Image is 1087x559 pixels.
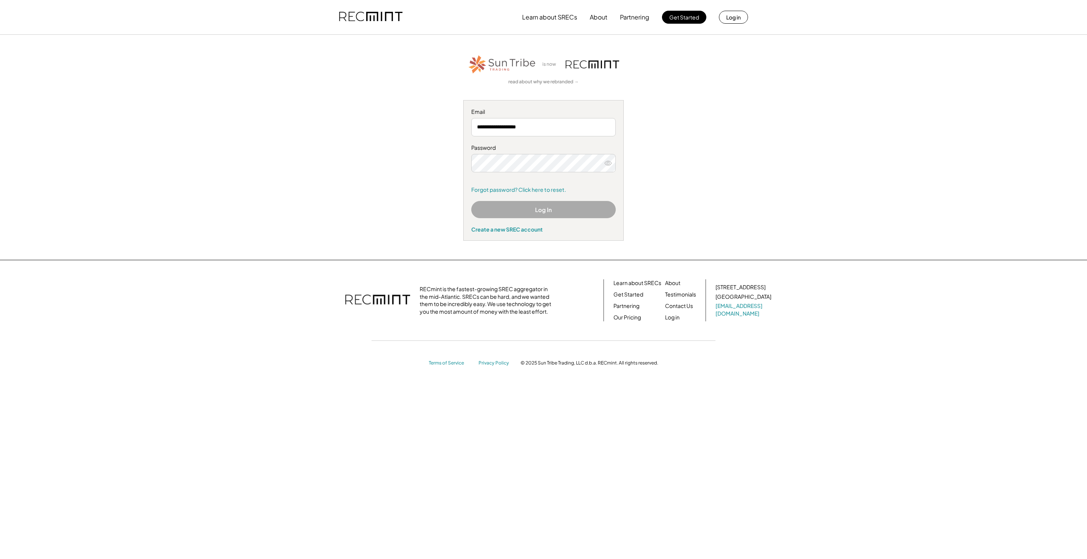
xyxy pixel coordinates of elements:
[613,291,643,298] a: Get Started
[479,360,513,366] a: Privacy Policy
[590,10,607,25] button: About
[345,287,410,314] img: recmint-logotype%403x.png
[613,302,639,310] a: Partnering
[665,302,693,310] a: Contact Us
[620,10,649,25] button: Partnering
[613,314,641,321] a: Our Pricing
[468,54,537,75] img: STT_Horizontal_Logo%2B-%2BColor.png
[665,279,680,287] a: About
[719,11,748,24] button: Log in
[429,360,471,366] a: Terms of Service
[471,186,616,194] a: Forgot password? Click here to reset.
[665,314,680,321] a: Log in
[471,144,616,152] div: Password
[508,79,579,85] a: read about why we rebranded →
[522,10,577,25] button: Learn about SRECs
[540,61,562,68] div: is now
[420,285,555,315] div: RECmint is the fastest-growing SREC aggregator in the mid-Atlantic. SRECs can be hard, and we wan...
[662,11,706,24] button: Get Started
[566,60,619,68] img: recmint-logotype%403x.png
[471,108,616,116] div: Email
[339,4,402,30] img: recmint-logotype%403x.png
[715,284,766,291] div: [STREET_ADDRESS]
[715,302,773,317] a: [EMAIL_ADDRESS][DOMAIN_NAME]
[613,279,661,287] a: Learn about SRECs
[471,201,616,218] button: Log In
[665,291,696,298] a: Testimonials
[471,226,616,233] div: Create a new SREC account
[521,360,658,366] div: © 2025 Sun Tribe Trading, LLC d.b.a. RECmint. All rights reserved.
[715,293,771,301] div: [GEOGRAPHIC_DATA]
